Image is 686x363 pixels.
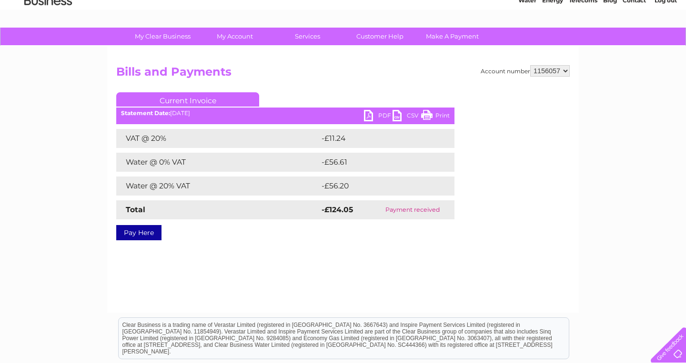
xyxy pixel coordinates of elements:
div: Clear Business is a trading name of Verastar Limited (registered in [GEOGRAPHIC_DATA] No. 3667643... [119,5,569,46]
a: Contact [623,40,646,48]
a: Blog [603,40,617,48]
a: Customer Help [341,28,419,45]
td: Water @ 20% VAT [116,177,319,196]
td: -£56.20 [319,177,437,196]
a: Energy [542,40,563,48]
a: Water [518,40,536,48]
td: -£56.61 [319,153,436,172]
td: -£11.24 [319,129,435,148]
a: 0333 014 3131 [506,5,572,17]
strong: Total [126,205,145,214]
h2: Bills and Payments [116,65,570,83]
a: Make A Payment [413,28,492,45]
strong: -£124.05 [322,205,353,214]
div: Account number [481,65,570,77]
a: CSV [393,110,421,124]
a: Log out [655,40,677,48]
a: Services [268,28,347,45]
a: My Account [196,28,274,45]
b: Statement Date: [121,109,170,117]
a: PDF [364,110,393,124]
img: logo.png [24,25,72,54]
td: Water @ 0% VAT [116,153,319,172]
div: [DATE] [116,110,454,117]
td: VAT @ 20% [116,129,319,148]
td: Payment received [371,200,454,219]
a: Telecoms [569,40,597,48]
a: My Clear Business [123,28,202,45]
a: Current Invoice [116,92,259,107]
a: Pay Here [116,225,161,240]
a: Print [421,110,450,124]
